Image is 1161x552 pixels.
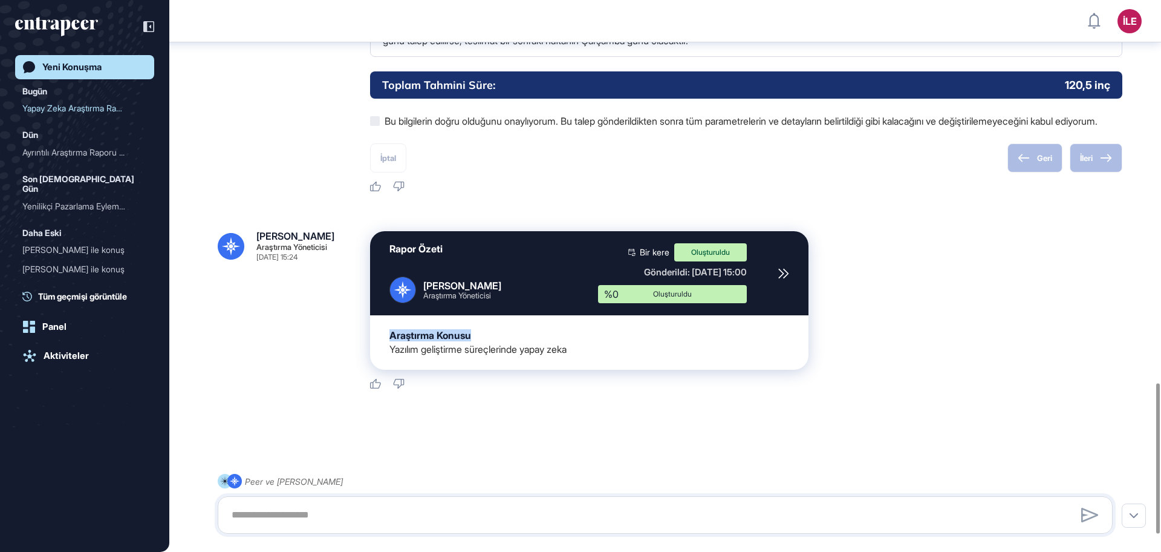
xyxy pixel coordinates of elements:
[22,197,147,216] div: Küresel Şirketlerde ve Sigorta Sektöründe Yapay Zeka Kullanarak Yenilikçi Pazarlama Faaliyetleri
[22,130,38,140] font: Dün
[22,290,154,303] a: Tüm geçmişi görüntüle
[256,242,327,252] font: Araştırma Yöneticisi
[22,240,147,260] div: Reese ile konuş
[22,279,147,298] div: Tracy ile konuş
[15,315,154,339] a: Panel
[15,17,98,36] div: entrapeer-logo
[22,103,139,113] font: Yapay Zeka Araştırma Raporu...
[691,248,730,257] font: Oluşturuldu
[22,245,125,255] font: [PERSON_NAME] ile konuş
[607,291,738,298] div: Oluşturuldu
[22,260,147,279] div: Reese ile konuş
[22,147,125,157] font: Ayrıntılı Araştırma Raporu ...
[423,291,491,300] font: Araştırma Yöneticisi
[1117,9,1142,33] button: İLE
[644,266,747,278] font: Gönderildi: [DATE] 15:00
[256,230,334,242] font: [PERSON_NAME]
[245,476,343,487] font: Peer ve [PERSON_NAME]
[22,99,147,118] div: Yazılım Geliştirmede Yapay Zeka Üzerine Araştırma Raporu: Kodlama Yardımı ve Kıyaslama Analizleri...
[42,321,67,332] font: Panel
[389,243,443,255] font: Rapor Özeti
[15,55,154,79] a: Yeni Konuşma
[22,174,134,194] font: Son [DEMOGRAPHIC_DATA] Gün
[423,280,501,292] font: [PERSON_NAME]
[256,252,298,261] font: [DATE] 15:24
[1123,15,1137,27] font: İLE
[22,228,62,238] font: Daha Eski
[604,288,619,300] font: %0
[1065,79,1110,91] font: 120,5 inç
[385,115,1098,127] font: Bu bilgilerin doğru olduğunu onaylıyorum. Bu talep gönderildikten sonra tüm parametrelerin ve det...
[42,61,102,73] font: Yeni Konuşma
[22,86,47,96] font: Bugün
[389,329,471,341] font: Araştırma Konusu
[44,350,89,361] font: Aktiviteler
[382,78,495,92] font: Toplam Tahmini Süre:
[22,264,125,274] font: [PERSON_NAME] ile konuş
[640,247,669,257] font: Bir kere
[15,344,154,368] a: Aktiviteler
[22,143,147,162] div: Yazılım Geliştirme Süreçlerinde Yapay Zeka Kullanımına İlişkin Ayrıntılı Araştırma Raporu
[389,343,567,355] font: Yazılım geliştirme süreçlerinde yapay zeka
[38,291,127,301] font: Tüm geçmişi görüntüle
[22,201,136,211] font: Yenilikçi Pazarlama Eylemleri...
